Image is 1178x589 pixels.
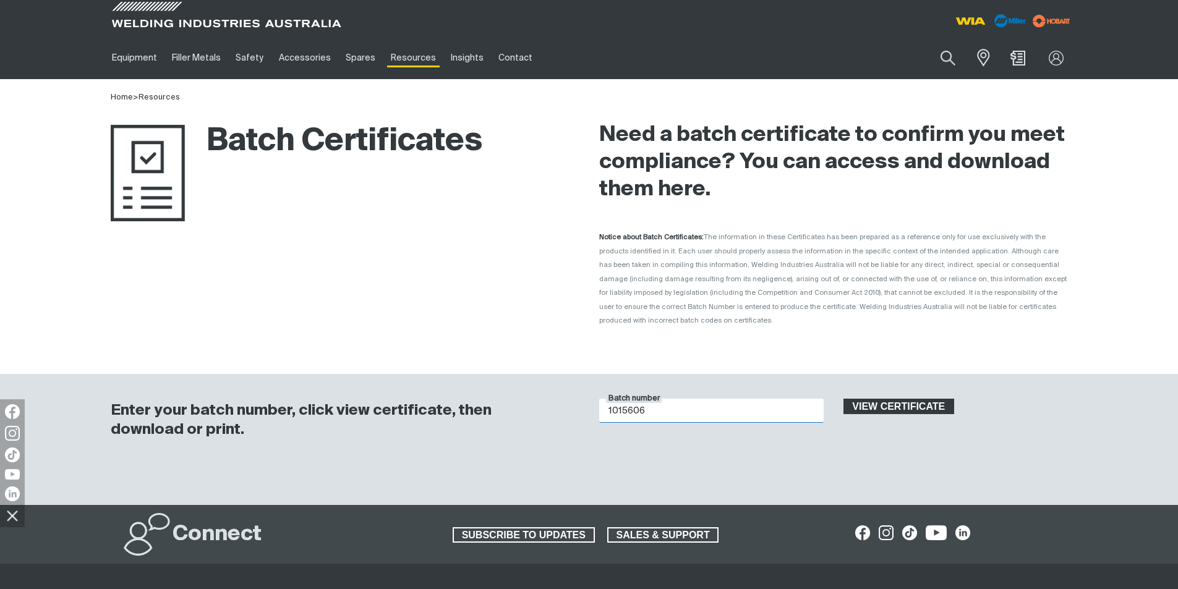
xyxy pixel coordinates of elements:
h2: Connect [173,521,262,548]
a: Resources [383,36,443,79]
span: The information in these Certificates has been prepared as a reference only for use exclusively w... [599,234,1067,324]
img: YouTube [5,469,20,480]
a: Home [111,93,133,101]
a: SALES & SUPPORT [607,527,719,543]
a: Resources [139,93,180,101]
input: Product name or item number... [911,43,969,72]
nav: Main [105,36,832,79]
h1: Batch Certificates [111,122,482,162]
a: Safety [228,36,271,79]
img: Instagram [5,426,20,441]
a: Filler Metals [164,36,228,79]
button: Search products [927,43,969,72]
img: TikTok [5,447,20,462]
a: Equipment [105,36,164,79]
img: Facebook [5,404,20,419]
img: hide socials [2,505,23,526]
img: miller [1029,12,1074,30]
h3: Enter your batch number, click view certificate, then download or print. [111,401,567,439]
a: Spares [338,36,383,79]
a: Shopping cart (0 product(s)) [1008,51,1028,66]
span: View certificate [845,399,954,415]
a: Contact [491,36,540,79]
h2: Need a batch certificate to confirm you meet compliance? You can access and download them here. [599,122,1068,203]
a: SUBSCRIBE TO UPDATES [453,527,595,543]
button: View certificate [843,399,955,415]
span: SALES & SUPPORT [608,527,718,543]
strong: Notice about Batch Certificates: [599,234,704,240]
span: SUBSCRIBE TO UPDATES [454,527,594,543]
a: Insights [443,36,491,79]
img: LinkedIn [5,486,20,501]
a: Accessories [271,36,338,79]
span: > [133,93,139,101]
